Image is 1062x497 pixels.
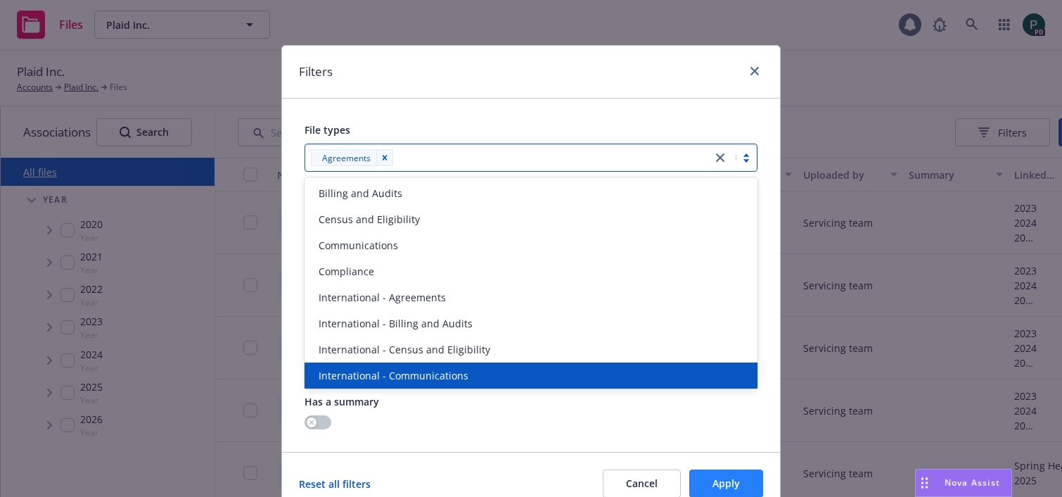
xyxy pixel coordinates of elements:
[945,477,1000,489] span: Nova Assist
[712,149,729,166] a: close
[319,316,473,331] span: International - Billing and Audits
[915,469,1012,497] button: Nova Assist
[319,238,398,253] span: Communications
[916,470,933,496] div: Drag to move
[712,477,740,490] span: Apply
[319,342,490,357] span: International - Census and Eligibility
[305,123,350,137] span: File types
[322,151,371,165] span: Agreements
[319,212,420,227] span: Census and Eligibility
[626,477,658,490] span: Cancel
[319,290,446,305] span: International - Agreements
[316,151,371,165] span: Agreements
[299,477,371,491] a: Reset all filters
[319,368,468,383] span: International - Communications
[376,149,393,166] div: Remove [object Object]
[319,264,374,279] span: Compliance
[305,395,379,408] span: Has a summary
[299,63,333,81] h1: Filters
[746,63,763,80] a: close
[319,186,402,201] span: Billing and Audits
